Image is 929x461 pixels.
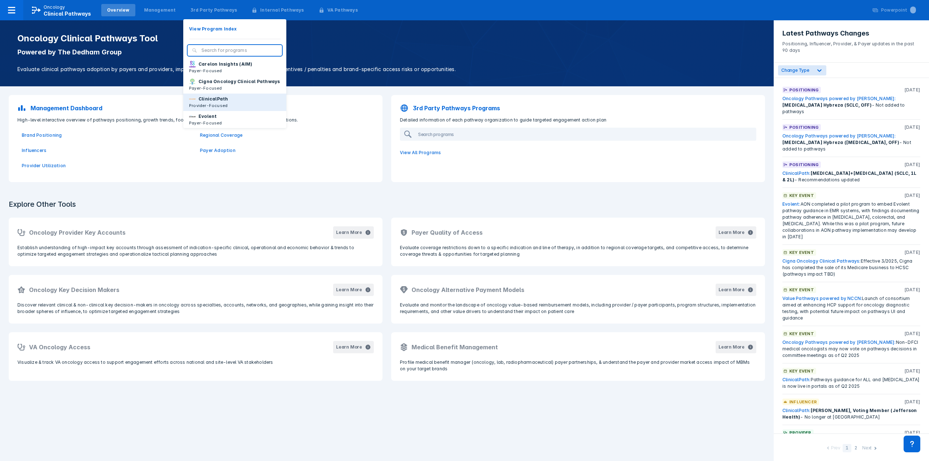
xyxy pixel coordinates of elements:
[782,408,917,420] span: [PERSON_NAME], Voting Member (Jefferson Health)
[789,368,814,374] p: Key Event
[782,170,920,183] div: - Recommendations updated
[904,399,920,405] p: [DATE]
[29,285,119,294] h2: Oncology Key Decision Makers
[789,192,814,199] p: Key Event
[107,7,130,13] div: Overview
[862,445,872,452] div: Next
[782,258,920,277] div: Effective 3/2025, Cigna has completed the sale of its Medicare business to HCSC (pathways impact ...
[396,117,761,123] p: Detailed information of each pathway organization to guide targeted engagement action plan
[199,96,228,102] p: ClinicalPath
[789,124,819,131] p: Positioning
[200,132,369,139] a: Regional Coverage
[782,170,916,182] span: [MEDICAL_DATA]+[MEDICAL_DATA] (SCLC, 1L & 2L)
[183,59,286,76] button: Carelon Insights (AIM)Payer-Focused
[851,444,860,452] div: 2
[904,161,920,168] p: [DATE]
[400,359,756,372] p: Profile medical benefit manager (oncology, lab, radiopharmaceutical) payer partnerships, & unders...
[189,61,196,67] img: carelon-insights.png
[904,429,920,436] p: [DATE]
[782,296,862,301] a: Value Pathways powered by NCCN:
[199,113,217,120] p: Evolent
[782,258,861,264] a: Cigna Oncology Clinical Pathways:
[29,343,90,351] h2: VA Oncology Access
[782,29,920,38] h3: Latest Pathways Changes
[17,65,756,73] p: Evaluate clinical pathways adoption by payers and providers, implementation sophistication, finan...
[904,124,920,131] p: [DATE]
[789,287,814,293] p: Key Event
[719,287,745,293] div: Learn More
[904,87,920,93] p: [DATE]
[789,399,817,405] p: Influencer
[189,67,252,74] p: Payer-Focused
[260,7,304,13] div: Internal Pathways
[782,295,920,321] div: Launch of consortium aimed at enhancing HCP support for oncology diagnostic testing, with potenti...
[789,161,819,168] p: Positioning
[22,147,191,154] p: Influencers
[782,339,896,345] a: Oncology Pathways powered by [PERSON_NAME]:
[396,99,761,117] a: 3rd Party Pathways Programs
[396,145,761,160] a: View All Programs
[22,132,191,139] p: Brand Positioning
[782,170,811,176] a: ClinicalPath:
[17,302,374,315] p: Discover relevant clinical & non-clinical key decision-makers in oncology across specialties, acc...
[719,229,745,236] div: Learn More
[30,104,102,112] p: Management Dashboard
[4,195,80,213] h3: Explore Other Tools
[189,120,222,126] p: Payer-Focused
[200,147,369,154] a: Payer Adoption
[782,95,920,115] div: - Not added to pathways
[13,117,378,123] p: High-level interactive overview of pathways positioning, growth trends, footprint, & influencers ...
[183,111,286,128] a: EvolentPayer-Focused
[183,24,286,34] button: View Program Index
[782,376,920,390] div: Pathways guidance for ALL and [MEDICAL_DATA] is now live in portals as of Q2 2025
[400,244,756,258] p: Evaluate coverage restrictions down to a specific indication and line of therapy, in addition to ...
[189,85,280,91] p: Payer-Focused
[333,226,374,239] button: Learn More
[144,7,176,13] div: Management
[189,102,228,109] p: Provider-Focused
[17,48,756,57] p: Powered by The Dedham Group
[189,96,196,102] img: via-oncology.png
[17,33,756,44] h1: Oncology Clinical Pathways Tool
[904,192,920,199] p: [DATE]
[44,4,65,11] p: Oncology
[199,61,252,67] p: Carelon Insights (AIM)
[782,339,920,359] div: Non-DFCI medical oncologists may now vote on pathways decisions in committee meetings as of Q2 2025
[13,99,378,117] a: Management Dashboard
[400,302,756,315] p: Evaluate and monitor the landscape of oncology value-based reimbursement models, including provid...
[782,201,801,207] a: Evolent:
[336,229,362,236] div: Learn More
[183,94,286,111] button: ClinicalPathProvider-Focused
[138,4,182,16] a: Management
[412,343,498,351] h2: Medical Benefit Management
[189,78,196,85] img: cigna-oncology-clinical-pathways.png
[789,330,814,337] p: Key Event
[183,76,286,94] button: Cigna Oncology Clinical PathwaysPayer-Focused
[789,87,819,93] p: Positioning
[782,96,896,101] a: Oncology Pathways powered by [PERSON_NAME]:
[17,359,374,366] p: Visualize & track VA oncology access to support engagement efforts across national and site-level...
[199,78,280,85] p: Cigna Oncology Clinical Pathways
[782,407,920,420] div: - No longer at [GEOGRAPHIC_DATA]
[336,287,362,293] div: Learn More
[782,377,811,382] a: ClinicalPath:
[789,429,811,436] p: Provider
[201,47,278,54] input: Search for programs
[327,7,358,13] div: VA Pathways
[881,7,916,13] div: Powerpoint
[904,330,920,337] p: [DATE]
[333,284,374,296] button: Learn More
[185,4,243,16] a: 3rd Party Pathways
[412,228,483,237] h2: Payer Quality of Access
[831,445,840,452] div: Prev
[716,226,756,239] button: Learn More
[22,162,191,169] a: Provider Utilization
[904,287,920,293] p: [DATE]
[17,244,374,258] p: Establish understanding of high-impact key accounts through assessment of indication-specific cli...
